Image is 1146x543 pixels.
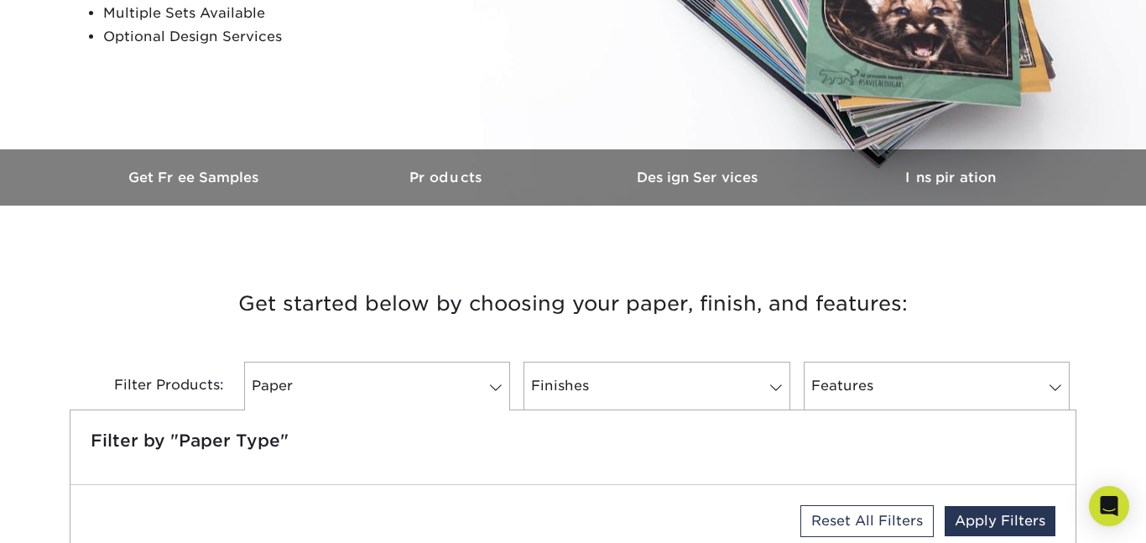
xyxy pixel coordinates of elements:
[70,149,321,206] a: Get Free Samples
[244,362,510,410] a: Paper
[825,170,1076,185] h3: Inspiration
[321,149,573,206] a: Products
[1089,486,1129,526] div: Open Intercom Messenger
[103,25,509,49] li: Optional Design Services
[573,149,825,206] a: Design Services
[524,362,789,410] a: Finishes
[945,506,1055,536] a: Apply Filters
[321,170,573,185] h3: Products
[91,431,1055,451] h5: Filter by "Paper Type"
[70,170,321,185] h3: Get Free Samples
[800,505,934,537] a: Reset All Filters
[804,362,1070,410] a: Features
[103,2,509,25] li: Multiple Sets Available
[573,170,825,185] h3: Design Services
[825,149,1076,206] a: Inspiration
[70,362,237,410] div: Filter Products:
[82,266,1064,342] h3: Get started below by choosing your paper, finish, and features:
